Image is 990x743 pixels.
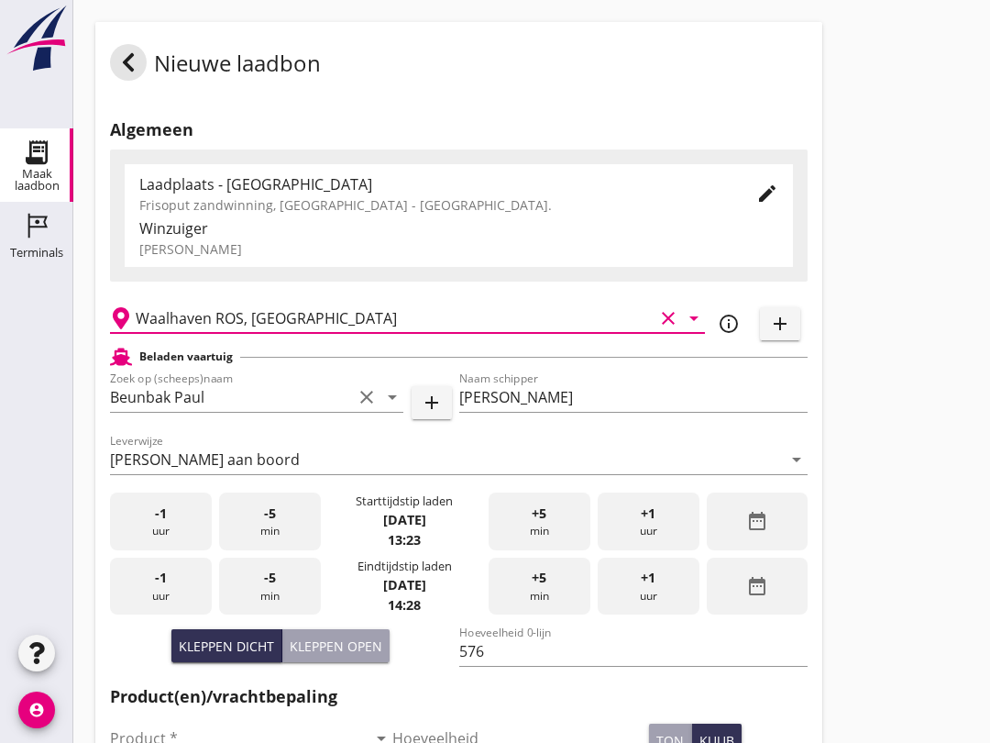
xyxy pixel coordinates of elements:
i: edit [756,183,778,205]
strong: 14:28 [388,596,421,614]
span: -5 [264,568,276,588]
span: +1 [641,504,655,524]
span: -1 [155,568,167,588]
div: Terminals [10,247,63,259]
i: date_range [746,510,768,532]
span: +1 [641,568,655,588]
button: Kleppen open [282,629,390,662]
input: Zoek op (scheeps)naam [110,383,352,412]
strong: [DATE] [383,576,426,593]
i: add [769,313,791,335]
input: Losplaats [136,304,654,333]
i: add [421,392,443,414]
div: uur [598,558,699,615]
i: info_outline [718,313,740,335]
i: arrow_drop_down [786,449,808,471]
div: min [489,493,590,550]
div: min [489,558,590,615]
h2: Product(en)/vrachtbepaling [110,684,808,709]
div: Laadplaats - [GEOGRAPHIC_DATA] [139,173,727,195]
img: logo-small.a267ee39.svg [4,5,70,72]
i: clear [657,307,679,329]
span: -5 [264,504,276,524]
div: Starttijdstip laden [356,493,453,510]
strong: [DATE] [383,511,426,528]
i: account_circle [18,692,55,728]
div: Eindtijdstip laden [357,558,452,575]
h2: Beladen vaartuig [139,349,233,365]
div: uur [598,493,699,550]
div: min [219,558,321,615]
i: arrow_drop_down [381,386,403,408]
h2: Algemeen [110,117,808,142]
button: Kleppen dicht [171,629,282,662]
div: uur [110,493,212,550]
strong: 13:23 [388,531,421,549]
div: [PERSON_NAME] [139,239,778,259]
div: Winzuiger [139,217,778,239]
i: clear [356,386,378,408]
div: Kleppen dicht [179,637,274,656]
div: Kleppen open [290,637,382,656]
span: -1 [155,504,167,524]
div: Frisoput zandwinning, [GEOGRAPHIC_DATA] - [GEOGRAPHIC_DATA]. [139,195,727,215]
i: date_range [746,575,768,597]
div: Nieuwe laadbon [110,44,321,88]
input: Hoeveelheid 0-lijn [459,637,808,666]
span: +5 [532,504,546,524]
div: min [219,493,321,550]
span: +5 [532,568,546,588]
div: [PERSON_NAME] aan boord [110,451,300,468]
div: uur [110,558,212,615]
i: arrow_drop_down [683,307,705,329]
input: Naam schipper [459,383,808,412]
